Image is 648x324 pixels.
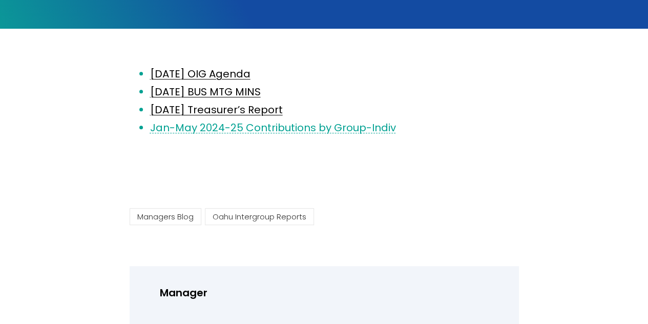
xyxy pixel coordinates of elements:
a: Managers Blog [130,208,201,225]
a: [DATE] Treasurer’s Report [150,103,283,117]
a: Oahu Intergroup Reports [205,208,314,225]
a: [DATE] OIG Agenda [150,67,250,81]
a: [DATE] BUS MTG MINS [150,85,261,99]
a: Jan-May 2024-25 Contributions by Group-Indiv [150,120,396,135]
p: Manager [160,284,501,302]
